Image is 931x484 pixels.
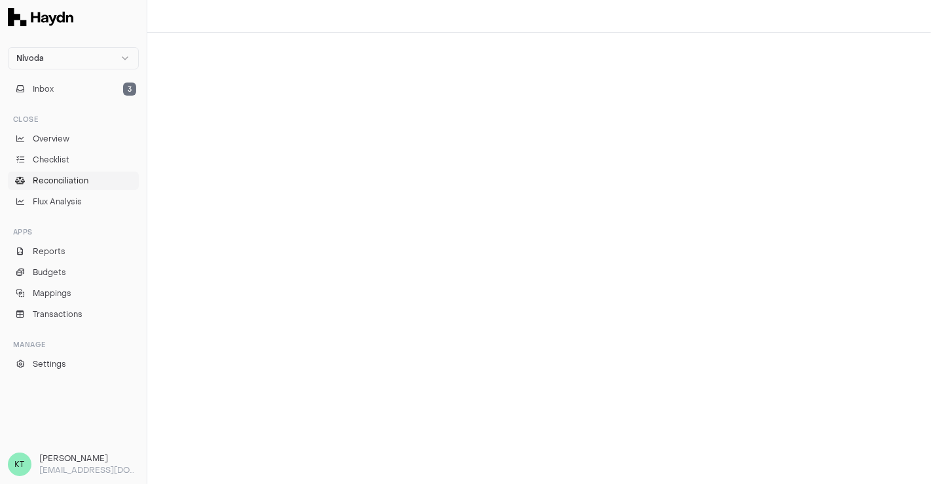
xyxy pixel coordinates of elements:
[8,130,139,148] a: Overview
[33,267,66,278] span: Budgets
[8,172,139,190] a: Reconciliation
[8,109,139,130] div: Close
[8,355,139,373] a: Settings
[16,53,44,64] span: Nivoda
[8,453,31,476] span: KT
[33,246,65,257] span: Reports
[8,284,139,303] a: Mappings
[33,175,88,187] span: Reconciliation
[8,334,139,355] div: Manage
[8,151,139,169] a: Checklist
[33,83,54,95] span: Inbox
[33,196,82,208] span: Flux Analysis
[33,154,69,166] span: Checklist
[8,8,73,26] img: Haydn Logo
[8,80,139,98] button: Inbox3
[8,305,139,324] a: Transactions
[8,263,139,282] a: Budgets
[8,47,139,69] button: Nivoda
[39,453,139,464] h3: [PERSON_NAME]
[33,288,71,299] span: Mappings
[8,193,139,211] a: Flux Analysis
[8,242,139,261] a: Reports
[33,133,69,145] span: Overview
[33,308,82,320] span: Transactions
[8,221,139,242] div: Apps
[33,358,66,370] span: Settings
[39,464,139,476] p: [EMAIL_ADDRESS][DOMAIN_NAME]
